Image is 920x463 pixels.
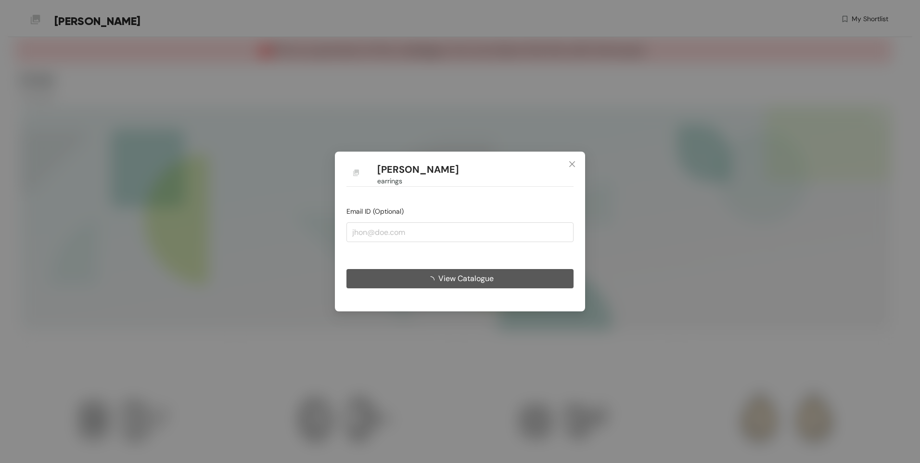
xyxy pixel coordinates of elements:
[427,276,438,284] span: loading
[377,164,459,176] h1: [PERSON_NAME]
[346,207,404,216] span: Email ID (Optional)
[346,163,366,182] img: Buyer Portal
[346,269,574,288] button: View Catalogue
[559,152,585,178] button: Close
[438,272,494,284] span: View Catalogue
[568,160,576,168] span: close
[377,176,402,186] span: earrings
[346,222,574,242] input: jhon@doe.com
